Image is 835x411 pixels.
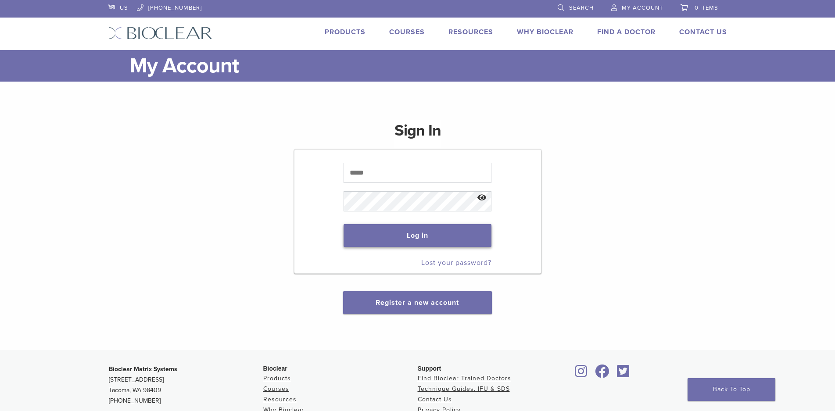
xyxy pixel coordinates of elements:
a: Back To Top [688,378,775,401]
p: [STREET_ADDRESS] Tacoma, WA 98409 [PHONE_NUMBER] [109,364,263,406]
span: Bioclear [263,365,287,372]
a: Why Bioclear [517,28,573,36]
strong: Bioclear Matrix Systems [109,365,177,373]
a: Resources [448,28,493,36]
a: Courses [263,385,289,393]
button: Show password [473,187,491,209]
span: Search [569,4,594,11]
a: Resources [263,396,297,403]
a: Find Bioclear Trained Doctors [418,375,511,382]
h1: My Account [129,50,727,82]
a: Bioclear [572,370,591,379]
a: Register a new account [376,298,459,307]
span: Support [418,365,441,372]
button: Log in [344,224,491,247]
a: Contact Us [418,396,452,403]
span: My Account [622,4,663,11]
img: Bioclear [108,27,212,39]
a: Bioclear [592,370,613,379]
a: Contact Us [679,28,727,36]
span: 0 items [695,4,718,11]
button: Register a new account [343,291,491,314]
a: Products [325,28,366,36]
a: Technique Guides, IFU & SDS [418,385,510,393]
a: Courses [389,28,425,36]
h1: Sign In [394,120,441,148]
a: Bioclear [614,370,633,379]
a: Products [263,375,291,382]
a: Find A Doctor [597,28,656,36]
a: Lost your password? [421,258,491,267]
